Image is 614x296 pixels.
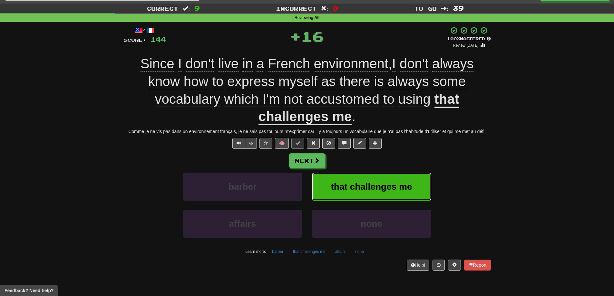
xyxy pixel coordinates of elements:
span: there [339,74,370,89]
span: . [352,109,356,124]
span: 0 [333,4,338,12]
span: 9 [194,4,200,12]
div: Mastered [447,36,491,42]
span: some [433,74,466,89]
span: none [361,219,382,229]
button: Help! [407,260,430,271]
button: affairs [332,247,349,256]
button: affairs [183,210,302,238]
span: 144 [151,35,166,43]
button: Discuss sentence (alt+u) [338,138,351,149]
span: + [290,26,301,46]
span: vocabulary [155,91,220,107]
button: Set this sentence to 100% Mastered (alt+m) [291,138,304,149]
span: I [178,56,182,72]
span: which [224,91,258,107]
button: that challenges me [289,247,329,256]
button: barber [183,173,302,201]
div: Comme je ne vis pas dans un environnement français, je ne sais pas toujours m'exprimer car il y a... [123,128,491,135]
span: to [383,91,395,107]
strong: All [314,15,319,20]
span: : [183,6,190,11]
button: ½ [245,138,257,149]
button: 🧠 [275,138,289,149]
button: Report [464,260,491,271]
span: always [387,74,429,89]
span: I [392,56,396,72]
span: To go [414,5,437,12]
small: Review: [DATE] [453,43,479,48]
span: in [242,56,253,72]
span: that challenges me [331,182,412,192]
span: 100 % [447,36,460,41]
span: live [218,56,239,72]
span: barber [229,182,257,192]
span: accustomed [307,91,379,107]
button: Favorite sentence (alt+f) [259,138,272,149]
span: don't [400,56,429,72]
span: how [184,74,209,89]
span: Correct [147,5,178,12]
span: know [148,74,180,89]
span: myself [278,74,317,89]
span: Score: [123,37,147,43]
span: Incorrect [276,5,317,12]
span: affairs [229,219,256,229]
button: Add to collection (alt+a) [369,138,382,149]
button: Next [289,153,325,168]
span: 16 [301,28,324,44]
div: Text-to-speech controls [231,138,257,149]
button: none [352,247,367,256]
span: not [284,91,303,107]
button: barber [268,247,287,256]
span: 39 [453,4,464,12]
span: French [268,56,310,72]
div: / [123,26,166,34]
span: using [398,91,431,107]
button: Round history (alt+y) [433,260,445,271]
span: a [257,56,264,72]
span: express [227,74,275,89]
span: to [212,74,223,89]
small: Learn more: [245,249,266,254]
span: , [141,56,474,107]
span: always [432,56,473,72]
button: that challenges me [312,173,431,201]
span: : [321,6,328,11]
button: Play sentence audio (ctl+space) [232,138,245,149]
span: Since [141,56,174,72]
span: environment [314,56,388,72]
span: I'm [262,91,280,107]
button: Edit sentence (alt+d) [353,138,366,149]
button: Ignore sentence (alt+i) [322,138,335,149]
span: : [441,6,448,11]
button: Reset to 0% Mastered (alt+r) [307,138,320,149]
button: none [312,210,431,238]
span: is [374,74,384,89]
span: as [321,74,336,89]
span: don't [186,56,215,72]
span: Open feedback widget [5,287,54,294]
